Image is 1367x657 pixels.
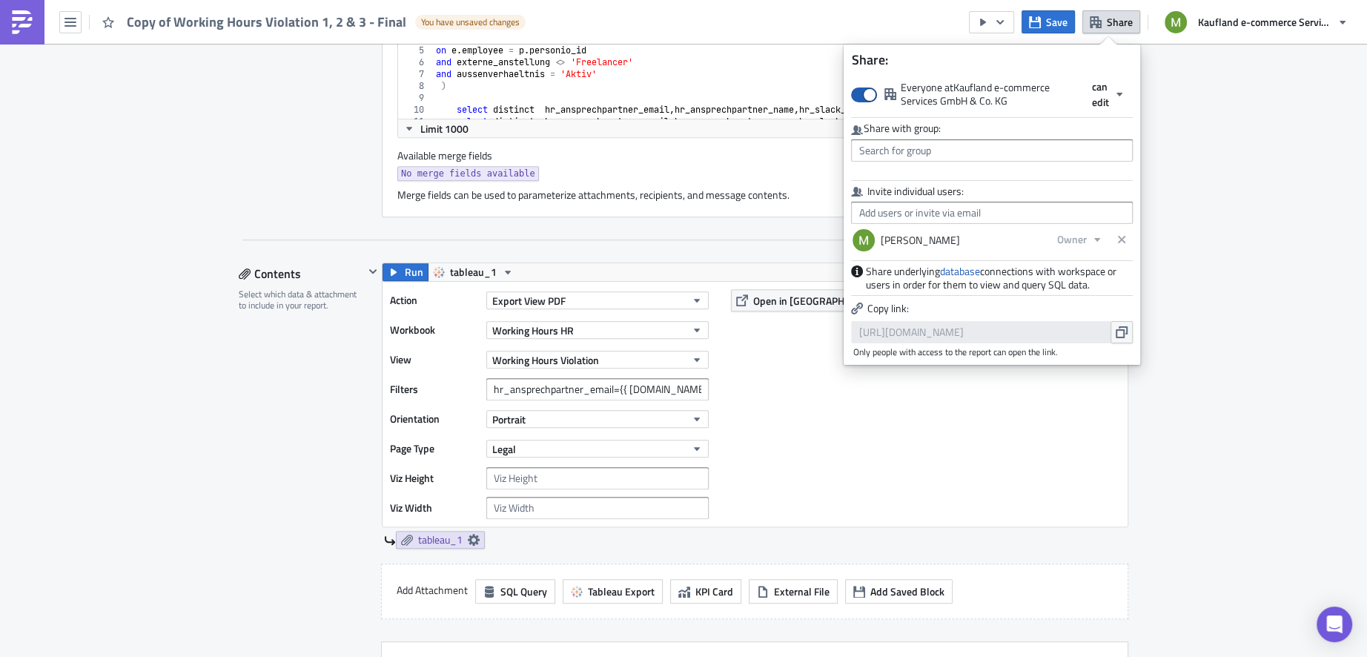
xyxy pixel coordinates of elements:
[492,323,574,338] span: Working Hours HR
[398,68,434,80] div: 7
[851,139,1133,162] input: Search for group
[851,122,1133,136] div: Share with group:
[1056,231,1086,247] span: Owner
[398,116,434,128] div: 11
[1163,10,1188,35] img: Avatar
[397,579,468,601] label: Add Attachment
[421,16,520,28] span: You have unsaved changes
[486,440,709,458] button: Legal
[390,408,479,430] label: Orientation
[486,351,709,369] button: Working Hours Violation
[239,263,364,285] div: Contents
[6,6,708,90] body: Rich Text Area. Press ALT-0 for help.
[239,288,364,311] div: Select which data & attachment to include in your report.
[390,497,479,519] label: Viz Width
[1198,14,1331,30] span: Kaufland e-commerce Services GmbH & Co. KG
[1317,607,1352,642] div: Open Intercom Messenger
[1156,6,1356,39] button: Kaufland e-commerce Services GmbH & Co. KG
[563,579,663,604] button: Tableau Export
[670,579,741,604] button: KPI Card
[1091,79,1108,110] span: can edit
[1084,75,1133,113] button: can edit
[486,467,709,489] input: Viz Height
[486,497,709,519] input: Viz Width
[398,44,434,56] div: 5
[865,265,1133,291] span: Share underlying connections with workspace or users in order for them to view and query SQL data.
[695,584,733,599] span: KPI Card
[749,579,838,604] button: External File
[774,584,830,599] span: External File
[390,319,479,341] label: Workbook
[398,80,434,92] div: 8
[10,10,34,34] img: PushMetrics
[1107,14,1133,30] span: Share
[492,412,526,427] span: Portrait
[492,293,566,308] span: Export View PDF
[397,149,509,162] label: Available merge fields
[486,291,709,309] button: Export View PDF
[492,352,599,368] span: Working Hours Violation
[475,579,555,604] button: SQL Query
[398,92,434,104] div: 9
[398,119,474,137] button: Limit 1000
[851,81,1084,108] label: Everyone at Kaufland e-commerce Services GmbH & Co. KG
[870,584,944,599] span: Add Saved Block
[450,263,497,281] span: tableau_1
[6,22,708,34] p: Hi {{ [DOMAIN_NAME]_ansprechpartner_name }},
[486,321,709,339] button: Working Hours HR
[390,289,479,311] label: Action
[851,228,876,253] img: Avatar
[844,52,1140,67] h4: Share:
[364,263,382,280] button: Hide content
[397,188,1113,202] div: Merge fields can be used to parameterize attachments, recipients, and message contents.
[731,289,891,311] button: Open in [GEOGRAPHIC_DATA]
[390,467,479,489] label: Viz Height
[1049,228,1111,251] button: Owner
[845,579,953,604] button: Add Saved Block
[390,349,479,371] label: View
[390,378,479,400] label: Filters
[396,531,485,549] a: tableau_1
[851,300,1133,317] p: Copy link:
[428,263,519,281] button: tableau_1
[418,533,463,547] span: tableau_1
[851,202,1133,224] input: Add users or invite via em ail
[492,441,516,457] span: Legal
[1082,10,1140,33] button: Share
[401,166,535,181] span: No merge fields available
[873,228,1032,253] div: [PERSON_NAME]
[405,263,423,281] span: Run
[420,121,469,136] span: Limit 1000
[1022,10,1075,33] button: Save
[6,79,708,90] p: Thanks
[397,166,539,181] a: No merge fields available
[398,56,434,68] div: 6
[853,346,1133,357] span: Only people with access to the report can open the link.
[500,584,547,599] span: SQL Query
[939,263,979,279] a: database
[588,584,655,599] span: Tableau Export
[127,13,408,30] span: Copy of Working Hours Violation 1, 2 & 3 - Final
[486,378,709,400] input: Filter1=Value1&...
[753,293,886,308] span: Open in [GEOGRAPHIC_DATA]
[486,410,709,428] button: Portrait
[851,185,1133,198] label: Invite individual users:
[398,104,434,116] div: 10
[1046,14,1068,30] span: Save
[390,438,479,460] label: Page Type
[6,39,708,74] p: Please find attached PDF for the details of all the employees who shows the working hours regulat...
[6,6,708,18] p: Attention! Alert for Working Hours Violation!
[383,263,428,281] button: Run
